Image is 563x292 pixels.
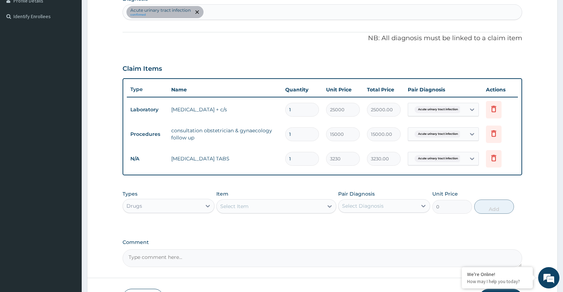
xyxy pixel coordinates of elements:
th: Quantity [282,83,323,97]
div: Chat with us now [37,40,119,49]
p: Acute urinary tract infection [130,7,191,13]
td: N/A [127,152,168,165]
p: How may I help you today? [467,278,527,285]
div: Select Diagnosis [342,202,384,209]
td: [MEDICAL_DATA] + c/s [168,102,282,117]
span: We're online! [41,90,98,161]
label: Pair Diagnosis [338,190,375,197]
small: confirmed [130,13,191,17]
div: Drugs [126,202,142,209]
th: Unit Price [323,83,363,97]
span: Acute urinary tract infection [415,106,461,113]
span: Acute urinary tract infection [415,131,461,138]
td: Laboratory [127,103,168,116]
td: [MEDICAL_DATA] TABS [168,152,282,166]
label: Comment [123,239,522,245]
textarea: Type your message and hit 'Enter' [4,194,135,219]
span: Acute urinary tract infection [415,155,461,162]
div: Minimize live chat window [117,4,134,21]
th: Name [168,83,282,97]
label: Unit Price [432,190,458,197]
button: Add [474,200,514,214]
td: Procedures [127,128,168,141]
p: NB: All diagnosis must be linked to a claim item [123,34,522,43]
label: Item [216,190,228,197]
h3: Claim Items [123,65,162,73]
label: Types [123,191,137,197]
td: consultation obstetrician & gynaecology follow up [168,123,282,145]
th: Actions [482,83,518,97]
th: Pair Diagnosis [404,83,482,97]
img: d_794563401_company_1708531726252_794563401 [13,36,29,53]
span: remove selection option [194,9,200,15]
div: Select Item [220,203,249,210]
div: We're Online! [467,271,527,277]
th: Type [127,83,168,96]
th: Total Price [363,83,404,97]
